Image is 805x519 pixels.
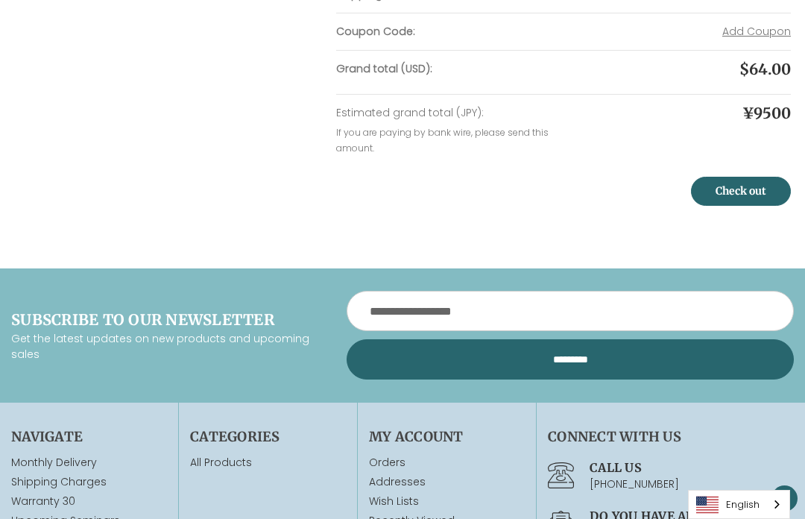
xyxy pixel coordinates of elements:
[11,309,324,331] h4: Subscribe to our newsletter
[548,427,794,447] h4: Connect With Us
[590,476,679,491] a: [PHONE_NUMBER]
[336,105,563,121] p: Estimated grand total (JPY):
[689,491,789,518] a: English
[336,24,415,39] strong: Coupon Code:
[691,177,791,207] a: Check out
[722,24,791,40] button: Add Coupon
[11,494,75,509] a: Warranty 30
[590,459,794,476] h4: Call us
[742,104,791,122] span: ¥9500
[190,427,346,447] h4: Categories
[336,126,549,154] small: If you are paying by bank wire, please send this amount.
[739,60,791,78] span: $64.00
[190,455,252,470] a: All Products
[336,61,432,76] strong: Grand total (USD):
[11,474,107,489] a: Shipping Charges
[369,474,525,490] a: Addresses
[11,331,324,362] p: Get the latest updates on new products and upcoming sales
[369,455,525,471] a: Orders
[369,494,525,509] a: Wish Lists
[11,427,167,447] h4: Navigate
[688,490,790,519] div: Language
[688,490,790,519] aside: Language selected: English
[11,455,97,470] a: Monthly Delivery
[369,427,525,447] h4: My Account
